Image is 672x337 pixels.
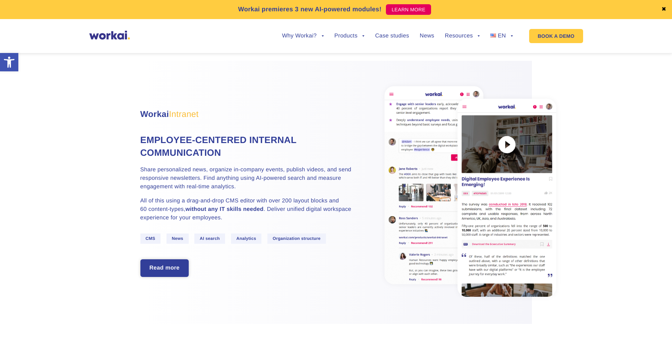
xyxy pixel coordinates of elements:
h3: Workai [140,108,352,121]
a: Read more [141,260,188,276]
span: AI search [194,233,225,244]
a: Why Workai? [282,33,323,39]
a: Products [334,33,365,39]
strong: without any IT skills needed [186,206,264,212]
a: BOOK A DEMO [529,29,583,43]
iframe: Popup CTA [4,276,194,333]
a: ✖ [661,7,666,12]
span: CMS [140,233,161,244]
p: Workai premieres 3 new AI-powered modules! [238,5,382,14]
a: News [420,33,434,39]
h4: Employee-centered internal communication [140,134,352,159]
span: News [167,233,189,244]
span: Intranet [169,110,199,119]
a: Case studies [375,33,409,39]
p: All of this using a drag-and-drop CMS editor with over 200 layout blocks and 60 content-types, . ... [140,197,352,222]
a: LEARN MORE [386,4,431,15]
p: Share personalized news, organize in-company events, publish videos, and send responsive newslett... [140,166,352,191]
span: Organization structure [267,233,326,244]
span: EN [498,33,506,39]
span: Analytics [231,233,261,244]
a: Resources [445,33,480,39]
